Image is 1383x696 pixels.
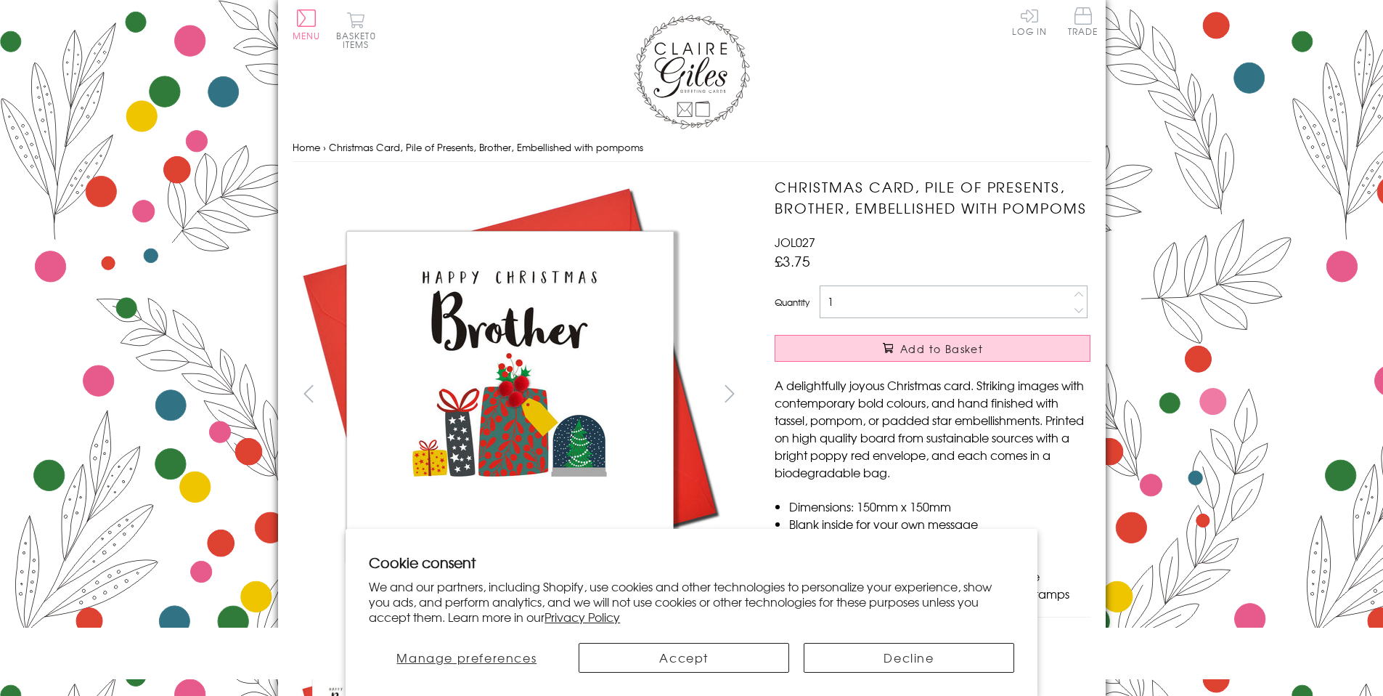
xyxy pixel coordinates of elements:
[634,15,750,129] img: Claire Giles Greetings Cards
[292,177,727,612] img: Christmas Card, Pile of Presents, Brother, Embellished with pompoms
[775,296,809,309] label: Quantity
[293,9,321,40] button: Menu
[746,177,1181,612] img: Christmas Card, Pile of Presents, Brother, Embellished with pompoms
[336,12,376,49] button: Basket0 items
[369,552,1014,572] h2: Cookie consent
[1068,7,1098,36] span: Trade
[775,233,815,251] span: JOL027
[775,177,1090,219] h1: Christmas Card, Pile of Presents, Brother, Embellished with pompoms
[293,140,320,154] a: Home
[775,376,1090,481] p: A delightfully joyous Christmas card. Striking images with contemporary bold colours, and hand fi...
[369,579,1014,624] p: We and our partners, including Shopify, use cookies and other technologies to personalize your ex...
[544,608,620,626] a: Privacy Policy
[804,643,1014,673] button: Decline
[900,341,983,356] span: Add to Basket
[293,377,325,410] button: prev
[293,133,1091,163] nav: breadcrumbs
[1068,7,1098,39] a: Trade
[775,251,810,271] span: £3.75
[775,335,1090,362] button: Add to Basket
[343,29,376,51] span: 0 items
[396,649,537,666] span: Manage preferences
[789,515,1090,533] li: Blank inside for your own message
[293,29,321,42] span: Menu
[1012,7,1047,36] a: Log In
[789,498,1090,515] li: Dimensions: 150mm x 150mm
[713,377,746,410] button: next
[323,140,326,154] span: ›
[329,140,643,154] span: Christmas Card, Pile of Presents, Brother, Embellished with pompoms
[369,643,564,673] button: Manage preferences
[579,643,789,673] button: Accept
